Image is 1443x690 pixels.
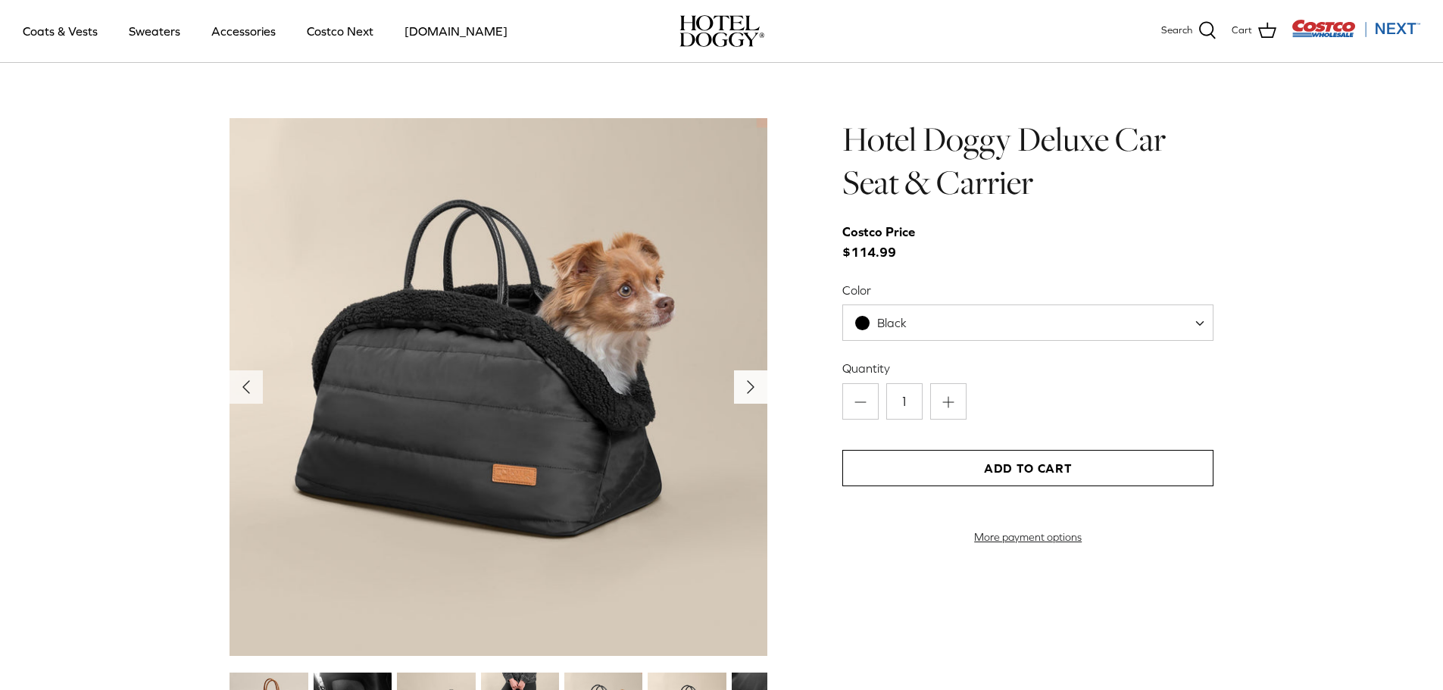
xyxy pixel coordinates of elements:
span: Search [1161,23,1192,39]
img: hoteldoggycom [679,15,764,47]
button: Previous [230,370,263,404]
a: Accessories [198,5,289,57]
div: Costco Price [842,222,915,242]
label: Color [842,282,1213,298]
a: Coats & Vests [9,5,111,57]
span: Black [843,315,937,331]
span: Black [877,316,907,329]
input: Quantity [886,383,923,420]
button: Add to Cart [842,450,1213,486]
label: Quantity [842,360,1213,376]
span: $114.99 [842,222,930,263]
a: Search [1161,21,1217,41]
a: More payment options [842,531,1213,544]
a: Visit Costco Next [1292,29,1420,40]
h1: Hotel Doggy Deluxe Car Seat & Carrier [842,118,1213,204]
span: Cart [1232,23,1252,39]
a: hoteldoggy.com hoteldoggycom [679,15,764,47]
img: Costco Next [1292,19,1420,38]
a: Cart [1232,21,1276,41]
a: [DOMAIN_NAME] [391,5,521,57]
a: Sweaters [115,5,194,57]
span: Black [842,304,1213,341]
a: Costco Next [293,5,387,57]
button: Next [734,370,767,404]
